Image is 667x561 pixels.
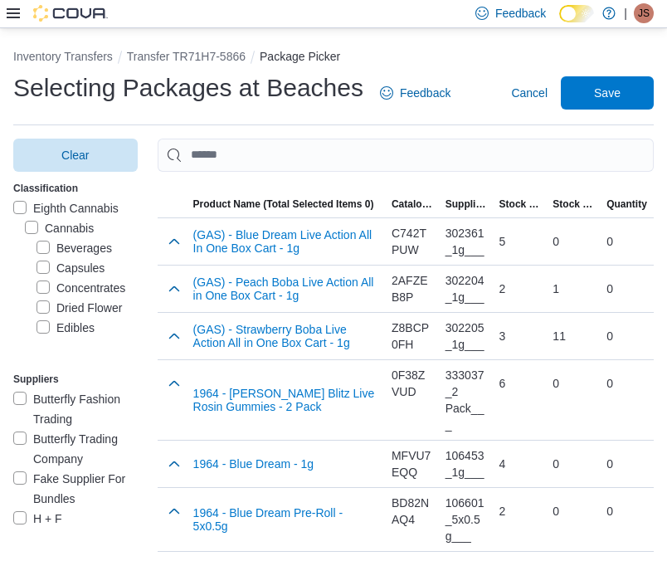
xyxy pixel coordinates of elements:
div: 0 [553,456,593,472]
div: 0 [606,375,647,392]
img: Cova [33,5,108,22]
label: Capsules [37,258,105,278]
button: Catalog SKU [385,191,439,217]
span: Clear [61,147,89,163]
div: 1 [553,280,593,297]
div: Janae Smiley-Lewis [634,3,654,23]
span: Stock at Destination [553,198,593,211]
div: 0 [553,233,593,250]
div: 302204_1g___ [445,272,486,305]
div: 0 [606,280,647,297]
label: Butterfly Trading Company [13,429,138,469]
div: C742TPUW [392,225,432,258]
label: Eighth Cannabis [13,198,119,218]
div: 6 [499,375,540,392]
label: H + F [13,509,62,529]
div: 5 [499,233,540,250]
span: Feedback [495,5,546,22]
span: Catalog SKU [392,198,432,211]
button: (GAS) - Peach Boba Live Action All in One Box Cart - 1g [193,276,378,302]
button: Stock at Source [493,191,547,217]
div: 4 [499,456,540,472]
button: (GAS) - Strawberry Boba Live Action All in One Box Cart - 1g [193,323,378,349]
div: 302205_1g___ [445,320,486,353]
label: Classification [13,182,78,195]
h1: Selecting Packages at Beaches [13,71,363,105]
div: MFVU7EQQ [392,447,432,481]
span: Quantity [606,198,647,211]
button: Inventory Transfers [13,50,113,63]
button: Supplier SKU [439,191,493,217]
div: Z8BCP0FH [392,320,432,353]
div: 11 [553,328,593,344]
div: 302361_1g___ [445,225,486,258]
button: (GAS) - Blue Dream Live Action All In One Box Cart - 1g [193,228,378,255]
a: Feedback [373,76,457,110]
button: Save [561,76,654,110]
label: Fake Supplier For Bundles [13,469,138,509]
div: 0 [553,375,593,392]
nav: An example of EuiBreadcrumbs [13,48,654,68]
div: 333037_2 Pack___ [445,367,486,433]
span: Stock at Source [499,198,540,211]
div: 0 [606,503,647,520]
div: 106601_5x0.5g___ [445,495,486,544]
button: Stock at Destination [546,191,600,217]
p: | [624,3,627,23]
div: 0 [606,456,647,472]
span: Dark Mode [559,22,560,23]
label: Concentrates [37,278,125,298]
span: Save [594,85,621,101]
button: 1964 - Blue Dream - 1g [193,457,314,471]
label: Dried Flower [37,298,122,318]
label: Butterfly Fashion Trading [13,389,138,429]
div: 2 [499,503,540,520]
label: Suppliers [13,373,59,386]
button: Package Picker [260,50,340,63]
div: 0 [553,503,593,520]
div: 0 [606,233,647,250]
label: Hardboiled Inc [13,529,108,549]
div: 0F38ZVUD [392,367,432,400]
div: 2AFZEB8P [392,272,432,305]
label: Beverages [37,238,112,258]
div: BD82NAQ4 [392,495,432,528]
button: Cancel [504,76,554,110]
span: Feedback [400,85,450,101]
span: Cancel [511,85,548,101]
div: 2 [499,280,540,297]
label: Oils [37,338,76,358]
input: Dark Mode [559,5,594,22]
span: Supplier SKU [445,198,486,211]
div: 106453_1g___ [445,447,486,481]
span: JS [638,3,650,23]
button: Transfer TR71H7-5866 [127,50,246,63]
button: 1964 - [PERSON_NAME] Blitz Live Rosin Gummies - 2 Pack [193,387,378,413]
label: Edibles [37,318,95,338]
label: Cannabis [25,218,94,238]
div: 0 [606,328,647,344]
div: Product Name (Total Selected Items 0) [193,198,374,211]
div: 3 [499,328,540,344]
button: Clear [13,139,138,172]
input: Use aria labels when no actual label is in use [158,139,654,172]
button: 1964 - Blue Dream Pre-Roll - 5x0.5g [193,506,378,533]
